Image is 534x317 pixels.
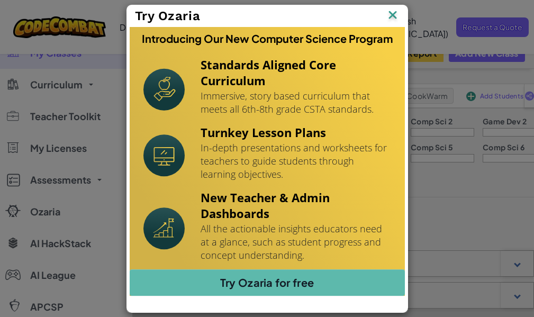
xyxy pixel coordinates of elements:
span: Try Ozaria [135,8,201,23]
img: Icon_NewTeacherDashboard.svg [143,207,185,250]
img: Icon_StandardsAlignment.svg [143,68,185,111]
p: In-depth presentations and worksheets for teachers to guide students through learning objectives. [201,141,391,181]
p: Immersive, story based curriculum that meets all 6th-8th grade CSTA standards. [201,89,391,116]
h4: New Teacher & Admin Dashboards [201,189,391,221]
p: All the actionable insights educators need at a glance, such as student progress and concept unde... [201,222,391,262]
img: IconClose.svg [386,8,400,24]
a: Try Ozaria for free [130,269,405,296]
h3: Introducing Our New Computer Science Program [142,32,393,45]
h4: Turnkey Lesson Plans [201,124,391,140]
h4: Standards Aligned Core Curriculum [201,57,391,88]
img: Icon_Turnkey.svg [143,134,185,177]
